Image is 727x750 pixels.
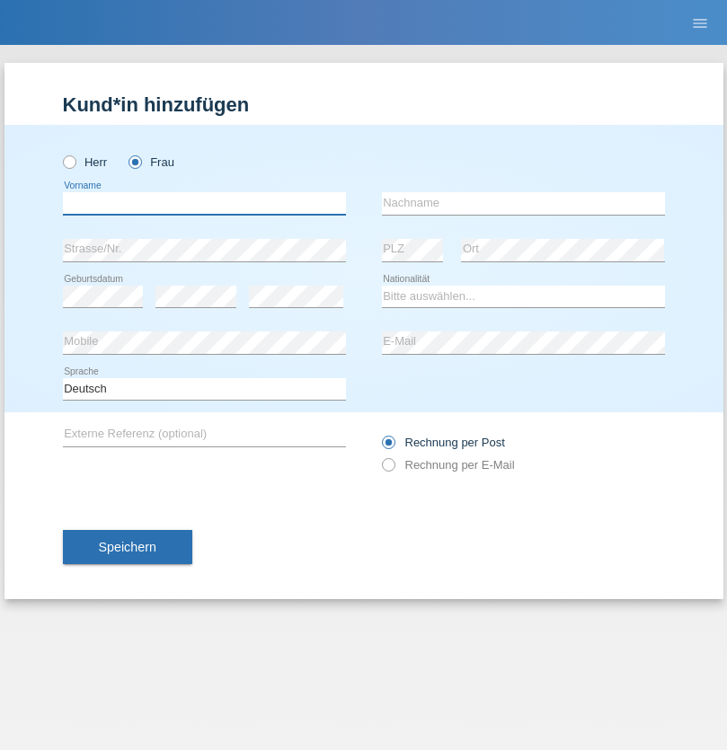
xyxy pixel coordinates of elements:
input: Frau [129,155,140,167]
i: menu [691,14,709,32]
input: Rechnung per Post [382,436,394,458]
label: Herr [63,155,108,169]
button: Speichern [63,530,192,564]
input: Herr [63,155,75,167]
a: menu [682,17,718,28]
span: Speichern [99,540,156,554]
label: Frau [129,155,174,169]
label: Rechnung per Post [382,436,505,449]
label: Rechnung per E-Mail [382,458,515,472]
input: Rechnung per E-Mail [382,458,394,481]
h1: Kund*in hinzufügen [63,93,665,116]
